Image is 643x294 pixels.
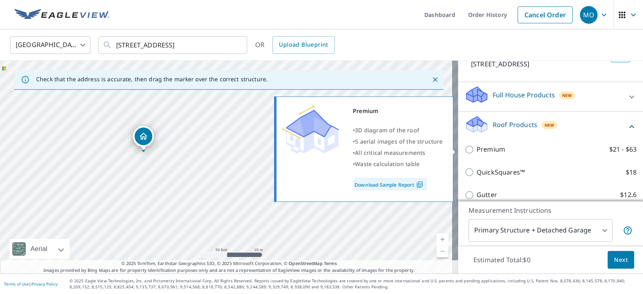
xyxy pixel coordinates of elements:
[10,34,90,56] div: [GEOGRAPHIC_DATA]
[283,105,339,154] img: Premium
[4,281,29,287] a: Terms of Use
[465,85,637,108] div: Full House ProductsNew
[353,136,443,147] div: •
[477,190,497,200] p: Gutter
[493,90,555,100] p: Full House Products
[133,126,154,151] div: Dropped pin, building 1, Residential property, 917 Warrington Pl Dayton, OH 45419
[31,281,57,287] a: Privacy Policy
[121,260,337,267] span: © 2025 TomTom, Earthstar Geographics SIO, © 2025 Microsoft Corporation, ©
[14,9,109,21] img: EV Logo
[10,239,70,259] div: Aerial
[324,260,337,266] a: Terms
[36,76,268,83] p: Check that the address is accurate, then drag the marker over the correct structure.
[608,251,634,269] button: Next
[467,251,537,269] p: Estimated Total: $0
[436,233,448,245] a: Current Level 19, Zoom In
[471,59,608,69] p: [STREET_ADDRESS]
[545,122,555,128] span: New
[70,278,639,290] p: © 2025 Eagle View Technologies, Inc. and Pictometry International Corp. All Rights Reserved. Repo...
[465,115,637,138] div: Roof ProductsNew
[355,138,442,145] span: 5 aerial images of the structure
[562,92,572,99] span: New
[353,158,443,170] div: •
[614,255,628,265] span: Next
[414,181,425,188] img: Pdf Icon
[430,74,440,85] button: Close
[353,178,427,191] a: Download Sample Report
[355,126,419,134] span: 3D diagram of the roof
[28,239,50,259] div: Aerial
[272,36,334,54] a: Upload Blueprint
[279,40,328,50] span: Upload Blueprint
[469,219,612,242] div: Primary Structure + Detached Garage
[620,190,637,200] p: $12.6
[255,36,335,54] div: OR
[626,167,637,177] p: $18
[623,226,633,235] span: Your report will include the primary structure and a detached garage if one exists.
[609,144,637,154] p: $21 - $63
[355,149,425,156] span: All critical measurements
[518,6,573,23] a: Cancel Order
[469,206,633,215] p: Measurement Instructions
[477,167,525,177] p: QuickSquares™
[353,147,443,158] div: •
[4,282,57,286] p: |
[289,260,322,266] a: OpenStreetMap
[477,144,505,154] p: Premium
[580,6,598,24] div: MO
[116,34,231,56] input: Search by address or latitude-longitude
[493,120,537,130] p: Roof Products
[353,105,443,117] div: Premium
[355,160,420,168] span: Waste calculation table
[353,125,443,136] div: •
[436,245,448,257] a: Current Level 19, Zoom Out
